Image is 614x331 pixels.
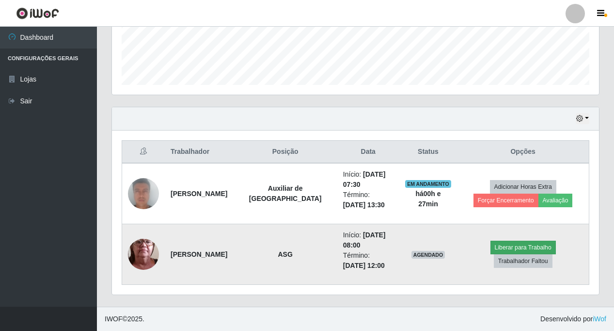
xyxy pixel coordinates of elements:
button: Trabalhador Faltou [494,254,552,268]
span: EM ANDAMENTO [405,180,451,188]
th: Opções [457,141,589,164]
li: Início: [343,230,394,250]
button: Forçar Encerramento [473,194,538,207]
button: Avaliação [538,194,573,207]
strong: há 00 h e 27 min [415,190,441,208]
img: CoreUI Logo [16,7,59,19]
span: AGENDADO [411,251,445,259]
time: [DATE] 13:30 [343,201,385,209]
th: Status [399,141,457,164]
img: 1744294731442.jpeg [128,220,159,289]
button: Liberar para Trabalho [490,241,556,254]
button: Adicionar Horas Extra [490,180,556,194]
time: [DATE] 07:30 [343,170,386,188]
li: Início: [343,169,394,190]
time: [DATE] 12:00 [343,262,385,269]
a: iWof [593,315,606,323]
span: Desenvolvido por [540,314,606,324]
time: [DATE] 08:00 [343,231,386,249]
strong: ASG [278,250,292,258]
strong: [PERSON_NAME] [171,250,227,258]
th: Posição [233,141,337,164]
li: Término: [343,190,394,210]
span: © 2025 . [105,314,144,324]
th: Trabalhador [165,141,233,164]
strong: [PERSON_NAME] [171,190,227,198]
strong: Auxiliar de [GEOGRAPHIC_DATA] [249,184,322,202]
img: 1748706192585.jpeg [128,162,159,226]
li: Término: [343,250,394,271]
span: IWOF [105,315,123,323]
th: Data [337,141,399,164]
